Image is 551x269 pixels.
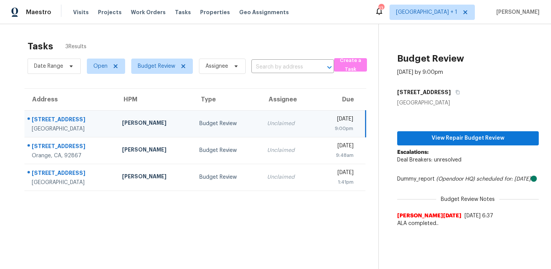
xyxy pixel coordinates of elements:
div: [GEOGRAPHIC_DATA] [32,179,110,186]
i: scheduled for: [DATE] [476,176,531,182]
div: Budget Review [199,147,255,154]
div: Unclaimed [267,147,309,154]
span: Budget Review [138,62,175,70]
input: Search by address [251,61,313,73]
div: [PERSON_NAME] [122,173,187,182]
div: [STREET_ADDRESS] [32,116,110,125]
div: [STREET_ADDRESS] [32,169,110,179]
span: 3 Results [65,43,86,51]
h2: Tasks [28,42,53,50]
th: Type [193,89,261,110]
div: 1:41pm [321,178,354,186]
div: [STREET_ADDRESS] [32,142,110,152]
div: [GEOGRAPHIC_DATA] [397,99,539,107]
th: HPM [116,89,193,110]
span: Geo Assignments [239,8,289,16]
div: Budget Review [199,173,255,181]
div: [PERSON_NAME] [122,146,187,155]
button: Copy Address [451,85,461,99]
div: [PERSON_NAME] [122,119,187,129]
span: Assignee [205,62,228,70]
span: ALA completed.. [397,220,539,227]
span: Date Range [34,62,63,70]
div: [GEOGRAPHIC_DATA] [32,125,110,133]
span: Budget Review Notes [436,196,499,203]
span: Maestro [26,8,51,16]
div: Unclaimed [267,173,309,181]
i: (Opendoor HQ) [436,176,475,182]
span: Properties [200,8,230,16]
button: Create a Task [334,58,367,72]
span: [PERSON_NAME][DATE] [397,212,461,220]
span: Visits [73,8,89,16]
span: Create a Task [338,56,363,74]
h5: [STREET_ADDRESS] [397,88,451,96]
span: Deal Breakers: unresolved [397,157,461,163]
button: Open [324,62,335,73]
span: Projects [98,8,122,16]
div: Orange, CA, 92867 [32,152,110,160]
th: Assignee [261,89,315,110]
div: [DATE] [321,169,354,178]
button: View Repair Budget Review [397,131,539,145]
div: Unclaimed [267,120,309,127]
span: [PERSON_NAME] [493,8,540,16]
div: Budget Review [199,120,255,127]
div: 9:48am [321,152,354,159]
div: [DATE] [321,115,353,125]
div: [DATE] by 9:00pm [397,68,443,76]
div: Dummy_report [397,175,539,183]
div: 13 [378,5,384,12]
span: Open [93,62,108,70]
span: View Repair Budget Review [403,134,533,143]
h2: Budget Review [397,55,464,62]
div: 9:00pm [321,125,353,132]
span: [GEOGRAPHIC_DATA] + 1 [396,8,457,16]
b: Escalations: [397,150,429,155]
span: Work Orders [131,8,166,16]
span: Tasks [175,10,191,15]
span: [DATE] 6:37 [465,213,493,218]
th: Address [24,89,116,110]
th: Due [315,89,366,110]
div: [DATE] [321,142,354,152]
